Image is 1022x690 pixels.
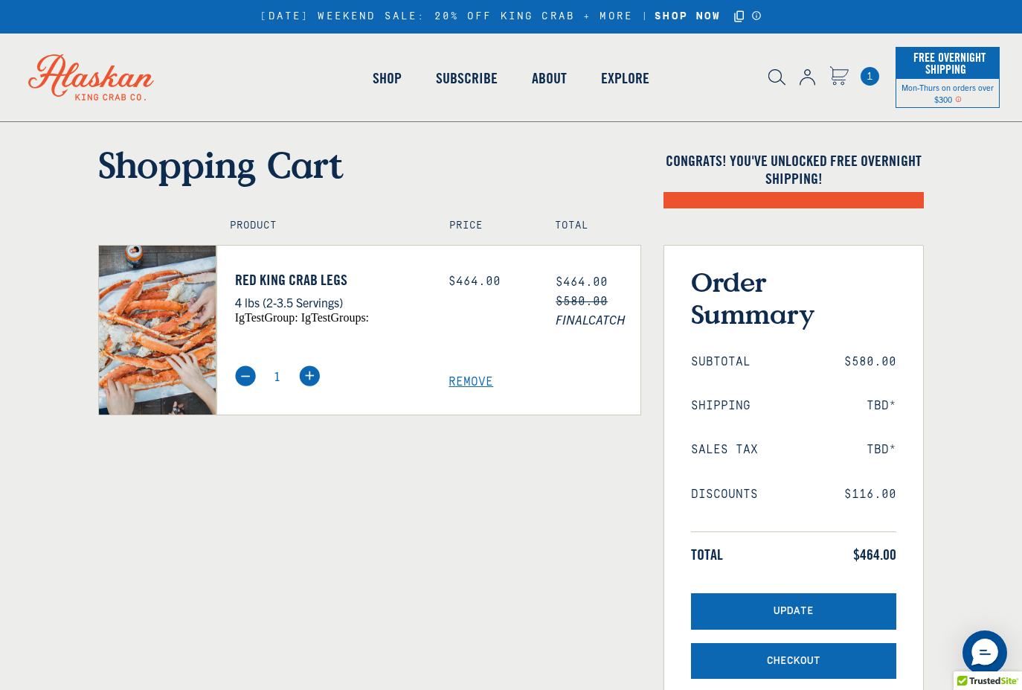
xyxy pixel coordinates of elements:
[555,220,628,232] h4: Total
[235,311,298,324] span: igTestGroup:
[861,67,879,86] span: 1
[449,220,522,232] h4: Price
[962,630,1007,675] div: Messenger Dummy Widget
[955,94,962,104] span: Shipping Notice Icon
[260,8,762,25] div: [DATE] WEEKEND SALE: 20% OFF KING CRAB + MORE |
[98,143,641,186] h1: Shopping Cart
[99,246,216,415] img: Red King Crab Legs - 4 lbs (2-3.5 Servings)
[691,266,896,330] h3: Order Summary
[235,365,256,386] img: minus
[235,293,427,312] p: 4 lbs (2-3.5 Servings)
[829,66,849,88] a: Cart
[774,605,814,618] span: Update
[584,36,666,121] a: Explore
[299,365,320,386] img: plus
[515,36,584,121] a: About
[861,67,879,86] a: Cart
[853,546,896,563] span: $464.00
[655,10,721,22] strong: SHOP NOW
[691,443,758,457] span: Sales Tax
[691,488,758,502] span: Discounts
[235,271,427,289] a: Red King Crab Legs
[663,152,924,188] h4: Congrats! You've unlocked FREE OVERNIGHT SHIPPING!
[751,10,762,21] a: Announcement Bar Modal
[356,36,419,121] a: Shop
[301,311,369,324] span: igTestGroups:
[691,593,896,630] button: Update
[691,643,896,680] button: Checkout
[556,310,640,329] span: FINALCATCH
[556,275,608,289] span: $464.00
[649,10,726,23] a: SHOP NOW
[419,36,515,121] a: Subscribe
[691,399,751,413] span: Shipping
[691,355,751,369] span: Subtotal
[800,69,815,86] img: account
[902,82,994,104] span: Mon-Thurs on orders over $300
[767,655,820,668] span: Checkout
[844,355,896,369] span: $580.00
[844,488,896,502] span: $116.00
[230,220,418,232] h4: Product
[449,375,640,389] a: Remove
[7,33,175,121] img: Alaskan King Crab Co. logo
[449,275,533,289] div: $464.00
[691,546,723,563] span: Total
[910,46,986,80] span: Free Overnight Shipping
[768,69,785,86] img: search
[556,295,608,308] s: $580.00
